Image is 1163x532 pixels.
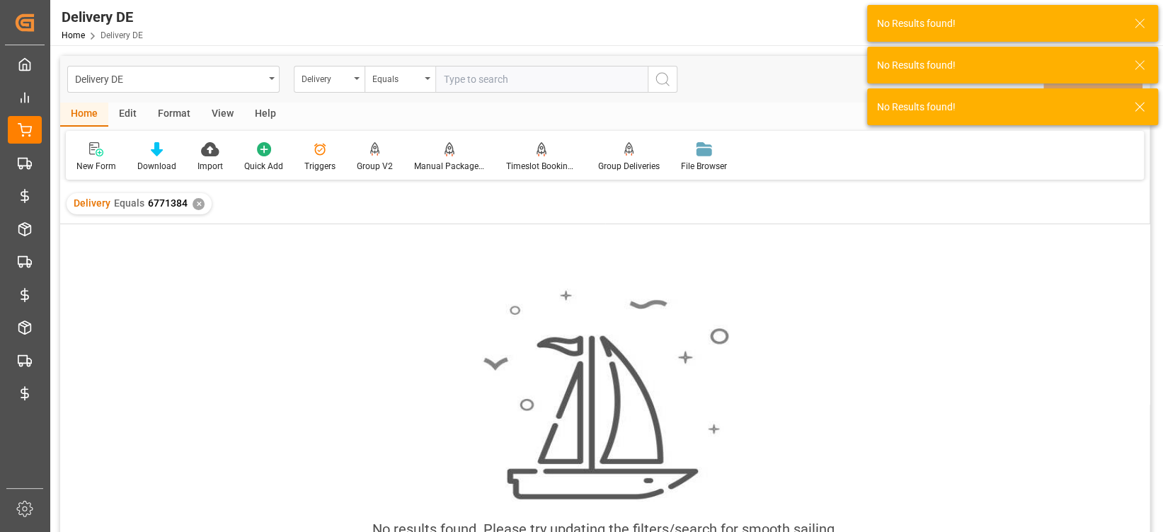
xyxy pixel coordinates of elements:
div: Equals [372,69,420,86]
div: Home [60,103,108,127]
div: Group V2 [357,160,393,173]
div: Triggers [304,160,336,173]
div: Format [147,103,201,127]
div: ✕ [193,198,205,210]
div: No Results found! [877,58,1121,73]
span: Equals [114,197,144,209]
button: open menu [67,66,280,93]
div: File Browser [681,160,727,173]
button: open menu [294,66,365,93]
img: smooth_sailing.jpeg [481,289,729,502]
span: Delivery [74,197,110,209]
div: Delivery DE [75,69,264,87]
div: Timeslot Booking Report [506,160,577,173]
span: 6771384 [148,197,188,209]
div: View [201,103,244,127]
button: open menu [365,66,435,93]
div: Delivery [302,69,350,86]
div: Delivery DE [62,6,143,28]
div: Help [244,103,287,127]
div: Import [197,160,223,173]
input: Type to search [435,66,648,93]
div: No Results found! [877,100,1121,115]
div: No Results found! [877,16,1121,31]
button: search button [648,66,677,93]
a: Home [62,30,85,40]
div: Quick Add [244,160,283,173]
div: Download [137,160,176,173]
div: Edit [108,103,147,127]
div: Manual Package TypeDetermination [414,160,485,173]
div: New Form [76,160,116,173]
div: Group Deliveries [598,160,660,173]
